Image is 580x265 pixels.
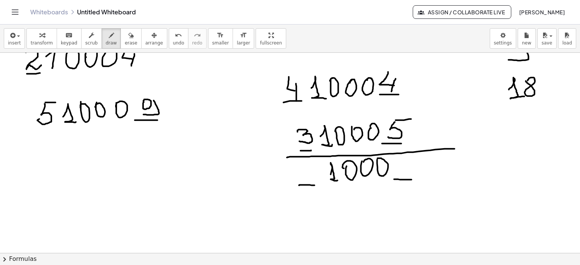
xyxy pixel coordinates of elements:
button: Toggle navigation [9,6,21,18]
span: save [541,40,552,46]
span: draw [106,40,117,46]
button: save [537,28,557,49]
span: redo [192,40,202,46]
span: smaller [212,40,229,46]
button: format_sizelarger [233,28,254,49]
span: erase [125,40,137,46]
span: Assign / Collaborate Live [419,9,505,15]
i: redo [194,31,201,40]
button: format_sizesmaller [208,28,233,49]
span: new [522,40,531,46]
span: scrub [85,40,98,46]
button: [PERSON_NAME] [513,5,571,19]
button: fullscreen [256,28,286,49]
button: transform [26,28,57,49]
button: scrub [81,28,102,49]
button: draw [102,28,121,49]
span: insert [8,40,21,46]
span: transform [31,40,53,46]
button: insert [4,28,25,49]
button: arrange [141,28,167,49]
button: Assign / Collaborate Live [413,5,511,19]
span: keypad [61,40,77,46]
span: larger [237,40,250,46]
button: load [558,28,576,49]
span: load [562,40,572,46]
i: format_size [217,31,224,40]
button: undoundo [169,28,188,49]
i: format_size [240,31,247,40]
a: Whiteboards [30,8,68,16]
span: [PERSON_NAME] [519,9,565,15]
button: erase [120,28,141,49]
i: keyboard [65,31,72,40]
button: redoredo [188,28,207,49]
button: keyboardkeypad [57,28,82,49]
span: undo [173,40,184,46]
i: undo [175,31,182,40]
span: arrange [145,40,163,46]
button: settings [490,28,516,49]
span: settings [494,40,512,46]
button: new [518,28,536,49]
span: fullscreen [260,40,282,46]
